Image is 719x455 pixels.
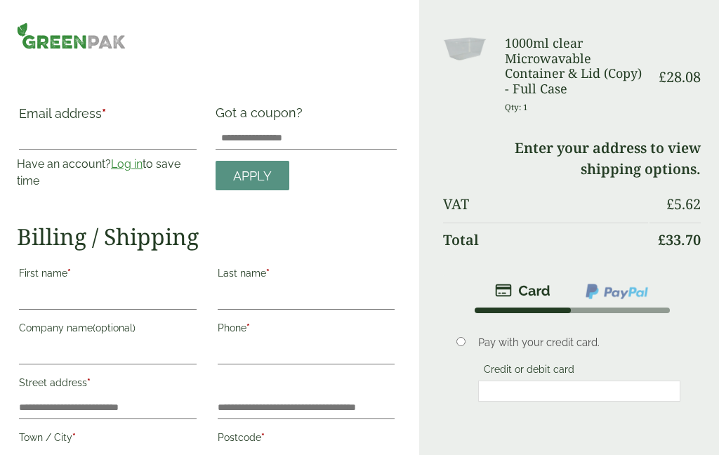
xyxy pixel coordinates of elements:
th: VAT [443,187,648,221]
p: Have an account? to save time [17,156,199,190]
bdi: 33.70 [658,230,701,249]
span: £ [659,67,666,86]
th: Total [443,223,648,257]
abbr: required [87,377,91,388]
bdi: 28.08 [659,67,701,86]
bdi: 5.62 [666,194,701,213]
abbr: required [72,432,76,443]
span: Apply [233,169,272,184]
abbr: required [266,268,270,279]
label: Phone [218,318,395,342]
abbr: required [67,268,71,279]
iframe: Secure card payment input frame [482,385,676,397]
img: ppcp-gateway.png [584,282,649,301]
small: Qty: 1 [505,102,528,112]
label: Company name [19,318,197,342]
span: (optional) [93,322,136,334]
p: Pay with your credit card. [478,335,680,350]
a: Log in [111,157,143,171]
abbr: required [246,322,250,334]
label: Credit or debit card [478,364,580,379]
h2: Billing / Shipping [17,223,397,250]
label: Email address [19,107,197,127]
a: Apply [216,161,289,191]
abbr: required [102,106,106,121]
label: Got a coupon? [216,105,308,127]
img: stripe.png [495,282,550,299]
img: GreenPak Supplies [17,22,126,49]
h3: 1000ml clear Microwavable Container & Lid (Copy) - Full Case [505,36,648,96]
span: £ [666,194,674,213]
label: First name [19,263,197,287]
label: Town / City [19,428,197,451]
td: Enter your address to view shipping options. [443,131,701,186]
abbr: required [261,432,265,443]
label: Street address [19,373,197,397]
label: Last name [218,263,395,287]
span: £ [658,230,666,249]
label: Postcode [218,428,395,451]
